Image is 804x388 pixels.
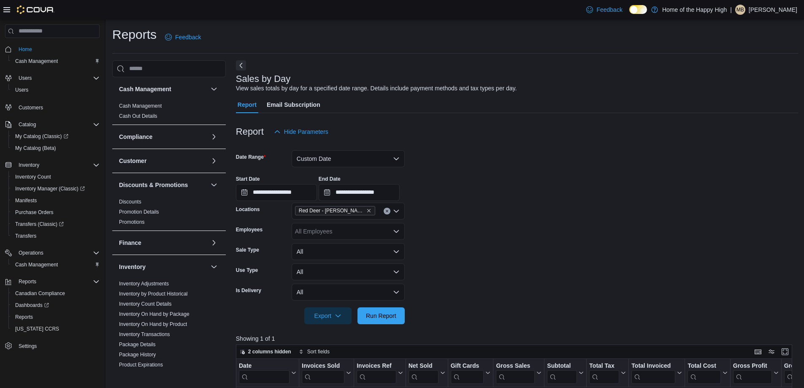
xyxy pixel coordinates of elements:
a: Inventory Manager (Classic) [12,184,88,194]
span: Reports [12,312,100,322]
div: Gross Profit [733,362,772,370]
button: Display options [766,347,777,357]
button: Manifests [8,195,103,206]
button: Cash Management [8,259,103,271]
button: Users [8,84,103,96]
img: Cova [17,5,54,14]
button: Hide Parameters [271,123,332,140]
span: Settings [19,343,37,350]
span: Cash Management [15,261,58,268]
button: Inventory [119,263,207,271]
span: Cash Management [15,58,58,65]
span: Users [19,75,32,81]
button: Cash Management [119,85,207,93]
span: Email Subscription [267,96,320,113]
span: Export [309,307,347,324]
div: Total Cost [688,362,720,370]
p: | [730,5,732,15]
button: My Catalog (Beta) [8,142,103,154]
span: Inventory [15,160,100,170]
span: Sort fields [307,348,330,355]
span: Feedback [175,33,201,41]
label: Start Date [236,176,260,182]
span: Product Expirations [119,361,163,368]
span: Inventory Transactions [119,331,170,338]
button: Finance [209,238,219,248]
a: Dashboards [12,300,52,310]
a: Package History [119,352,156,358]
span: Catalog [19,121,36,128]
h3: Customer [119,157,146,165]
h3: Cash Management [119,85,171,93]
div: Invoices Ref [357,362,396,384]
span: Transfers (Classic) [15,221,64,228]
button: [US_STATE] CCRS [8,323,103,335]
span: 2 columns hidden [248,348,291,355]
button: Sort fields [295,347,333,357]
a: Feedback [583,1,625,18]
button: Gross Sales [496,362,541,384]
h3: Finance [119,239,141,247]
span: Settings [15,341,100,351]
button: Home [2,43,103,55]
a: Dashboards [8,299,103,311]
button: Remove Red Deer - Bower Place - Fire & Flower from selection in this group [366,208,371,213]
span: [US_STATE] CCRS [15,326,59,332]
span: Home [15,44,100,54]
span: Manifests [15,197,37,204]
div: Total Cost [688,362,720,384]
span: Inventory On Hand by Product [119,321,187,328]
button: Purchase Orders [8,206,103,218]
a: Users [12,85,32,95]
button: Keyboard shortcuts [753,347,763,357]
button: Reports [15,277,40,287]
a: Promotion Details [119,209,159,215]
h1: Reports [112,26,157,43]
button: Gift Cards [450,362,490,384]
span: Cash Out Details [119,113,157,119]
div: Gross Sales [496,362,535,384]
span: Package History [119,351,156,358]
button: Export [304,307,352,324]
button: Customer [119,157,207,165]
button: Customers [2,101,103,113]
a: Reports [12,312,36,322]
label: Locations [236,206,260,213]
a: Customers [15,103,46,113]
span: Reports [15,314,33,320]
a: Promotions [119,219,145,225]
a: Cash Management [119,103,162,109]
span: Inventory Adjustments [119,280,169,287]
button: Reports [2,276,103,288]
button: Clear input [384,208,390,214]
div: Subtotal [547,362,577,370]
a: Inventory On Hand by Product [119,321,187,327]
a: Canadian Compliance [12,288,68,298]
button: Net Sold [408,362,445,384]
button: Operations [15,248,47,258]
button: Settings [2,340,103,352]
span: Report [238,96,257,113]
button: Next [236,60,246,71]
span: Inventory Manager (Classic) [12,184,100,194]
button: Finance [119,239,207,247]
div: Gross Sales [496,362,535,370]
a: Inventory Count Details [119,301,172,307]
a: My Catalog (Classic) [8,130,103,142]
div: Total Tax [589,362,619,370]
button: Inventory [2,159,103,171]
button: Transfers [8,230,103,242]
nav: Complex example [5,40,100,374]
p: Home of the Happy High [662,5,727,15]
button: Canadian Compliance [8,288,103,299]
div: View sales totals by day for a specified date range. Details include payment methods and tax type... [236,84,517,93]
a: Transfers (Classic) [8,218,103,230]
a: Inventory Manager (Classic) [8,183,103,195]
a: Inventory Transactions [119,331,170,337]
span: Purchase Orders [12,207,100,217]
button: Invoices Sold [302,362,351,384]
span: Discounts [119,198,141,205]
button: Total Cost [688,362,727,384]
span: Home [19,46,32,53]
